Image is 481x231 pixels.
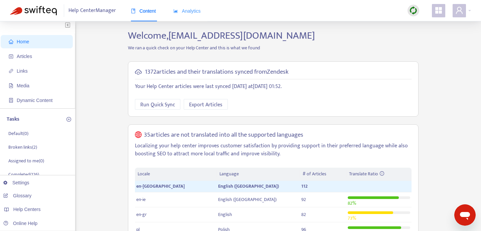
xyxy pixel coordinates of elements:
[144,131,303,139] h5: 35 articles are not translated into all the supported languages
[3,221,37,226] a: Online Help
[135,168,217,181] th: Locale
[348,214,356,222] span: 73 %
[136,211,147,218] span: en-gr
[17,39,29,44] span: Home
[9,98,13,103] span: container
[17,68,28,74] span: Links
[173,9,178,13] span: area-chart
[135,99,180,110] button: Run Quick Sync
[66,117,71,122] span: plus-circle
[9,69,13,73] span: link
[135,131,142,139] span: global
[455,6,463,14] span: user
[173,8,201,14] span: Analytics
[17,98,52,103] span: Dynamic Content
[123,44,424,51] p: We ran a quick check on your Help Center and this is what we found
[140,101,175,109] span: Run Quick Sync
[131,9,136,13] span: book
[3,180,29,185] a: Settings
[348,199,356,207] span: 82 %
[135,142,412,158] p: Localizing your help center improves customer satisfaction by providing support in their preferre...
[8,130,28,137] p: Default ( 0 )
[135,69,142,75] span: cloud-sync
[13,207,41,212] span: Help Centers
[189,101,222,109] span: Export Articles
[184,99,228,110] button: Export Articles
[301,182,308,190] span: 112
[135,83,412,91] p: Your Help Center articles were last synced [DATE] at [DATE] 01:52 .
[9,83,13,88] span: file-image
[218,196,277,203] span: English ([GEOGRAPHIC_DATA])
[10,6,57,15] img: Swifteq
[454,204,476,226] iframe: Przycisk umożliwiający otwarcie okna komunikatora
[145,68,289,76] h5: 1372 articles and their translations synced from Zendesk
[128,27,315,44] span: Welcome, [EMAIL_ADDRESS][DOMAIN_NAME]
[218,211,232,218] span: English
[9,39,13,44] span: home
[131,8,156,14] span: Content
[301,211,306,218] span: 82
[3,193,31,198] a: Glossary
[8,157,44,164] p: Assigned to me ( 0 )
[136,196,146,203] span: en-ie
[218,182,279,190] span: English ([GEOGRAPHIC_DATA])
[8,144,37,151] p: Broken links ( 2 )
[9,54,13,59] span: account-book
[349,170,409,178] div: Translate Ratio
[17,54,32,59] span: Articles
[217,168,300,181] th: Language
[409,6,418,15] img: sync.dc5367851b00ba804db3.png
[435,6,443,14] span: appstore
[68,4,116,17] span: Help Center Manager
[300,168,347,181] th: # of Articles
[17,83,29,88] span: Media
[136,182,185,190] span: en-[GEOGRAPHIC_DATA]
[7,115,19,123] p: Tasks
[8,171,39,178] p: Completed ( 126 )
[301,196,306,203] span: 92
